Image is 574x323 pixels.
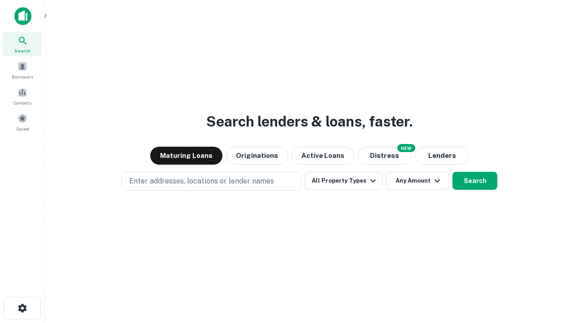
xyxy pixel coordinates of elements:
[3,58,42,82] a: Borrowers
[12,73,33,80] span: Borrowers
[226,147,288,165] button: Originations
[397,144,415,152] div: NEW
[129,176,274,187] p: Enter addresses, locations or lender names
[150,147,222,165] button: Maturing Loans
[3,110,42,134] a: Saved
[206,111,413,132] h3: Search lenders & loans, faster.
[358,147,412,165] button: Search distressed loans with lien and other non-mortgage details.
[386,172,449,190] button: Any Amount
[13,99,31,106] span: Contacts
[14,47,30,54] span: Search
[291,147,354,165] button: Active Loans
[16,125,29,132] span: Saved
[3,84,42,108] a: Contacts
[3,32,42,56] a: Search
[304,172,383,190] button: All Property Types
[452,172,497,190] button: Search
[415,147,469,165] button: Lenders
[122,172,301,191] button: Enter addresses, locations or lender names
[14,7,31,25] img: capitalize-icon.png
[529,251,574,294] iframe: Chat Widget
